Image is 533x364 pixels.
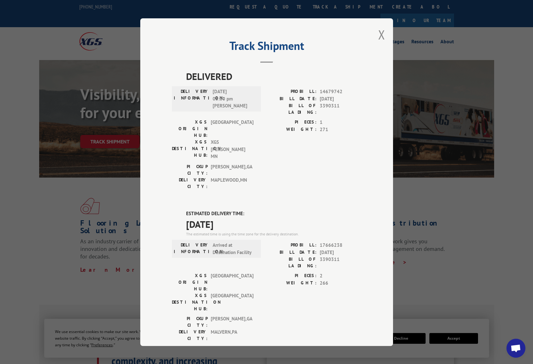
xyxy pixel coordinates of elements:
label: PIECES: [267,272,317,280]
span: [GEOGRAPHIC_DATA] [211,119,253,139]
label: PROBILL: [267,88,317,95]
span: DELIVERED [186,69,361,83]
label: ESTIMATED DELIVERY TIME: [186,210,361,217]
label: BILL DATE: [267,95,317,102]
label: BILL OF LADING: [267,102,317,116]
label: WEIGHT: [267,126,317,133]
span: 3390311 [320,102,361,116]
label: PICKUP CITY: [172,163,208,176]
span: [PERSON_NAME] , GA [211,163,253,176]
span: [DATE] [320,249,361,256]
span: 14679742 [320,88,361,95]
label: BILL OF LADING: [267,256,317,269]
button: Close modal [378,26,385,43]
label: PROBILL: [267,242,317,249]
label: PICKUP CITY: [172,315,208,329]
span: [PERSON_NAME] , GA [211,315,253,329]
span: [DATE] [320,95,361,102]
span: 17666238 [320,242,361,249]
span: 1 [320,119,361,126]
span: [DATE] [186,217,361,231]
span: 3390311 [320,256,361,269]
h2: Track Shipment [172,41,361,53]
label: DELIVERY CITY: [172,329,208,342]
label: BILL DATE: [267,249,317,256]
label: PIECES: [267,119,317,126]
span: [GEOGRAPHIC_DATA] [211,292,253,312]
label: DELIVERY INFORMATION: [174,88,209,110]
span: MALVERN , PA [211,329,253,342]
label: XGS ORIGIN HUB: [172,272,208,292]
label: DELIVERY INFORMATION: [174,242,209,256]
div: The estimated time is using the time zone for the delivery destination. [186,231,361,237]
span: [DATE] 03:00 pm [PERSON_NAME] [213,88,255,110]
label: XGS DESTINATION HUB: [172,292,208,312]
label: XGS ORIGIN HUB: [172,119,208,139]
span: Arrived at Destination Facility [213,242,255,256]
span: 266 [320,279,361,287]
span: XGS [PERSON_NAME] MN [211,139,253,160]
span: MAPLEWOOD , MN [211,176,253,190]
span: 2 [320,272,361,280]
span: 271 [320,126,361,133]
span: [GEOGRAPHIC_DATA] [211,272,253,292]
label: DELIVERY CITY: [172,176,208,190]
div: Open chat [506,339,525,358]
label: XGS DESTINATION HUB: [172,139,208,160]
label: WEIGHT: [267,279,317,287]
